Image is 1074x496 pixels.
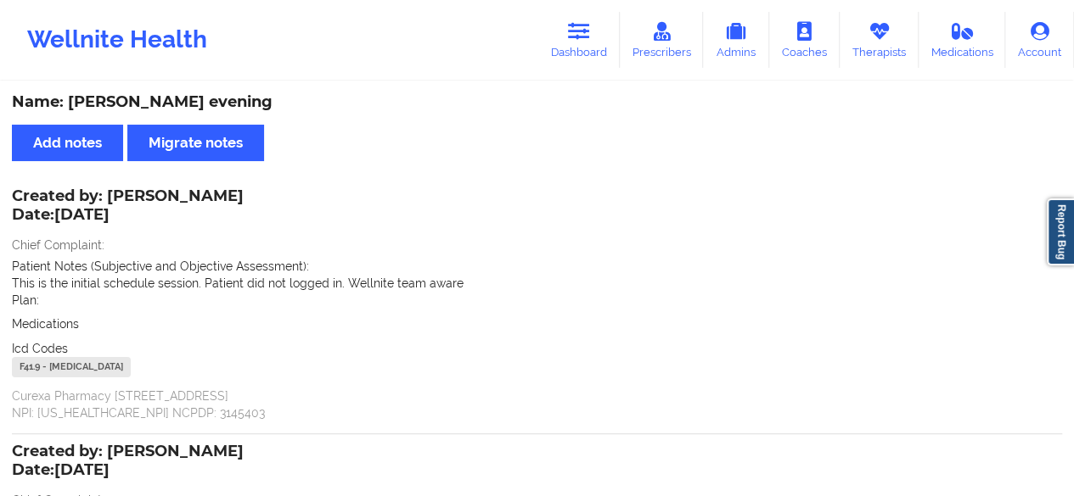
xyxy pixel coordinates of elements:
[769,12,840,68] a: Coaches
[12,460,244,482] p: Date: [DATE]
[840,12,919,68] a: Therapists
[12,387,1062,421] p: Curexa Pharmacy [STREET_ADDRESS] NPI: [US_HEALTHCARE_NPI] NCPDP: 3145403
[12,125,123,161] button: Add notes
[12,443,244,482] div: Created by: [PERSON_NAME]
[538,12,620,68] a: Dashboard
[12,187,244,226] div: Created by: [PERSON_NAME]
[12,92,1062,112] div: Name: [PERSON_NAME] evening
[620,12,704,68] a: Prescribers
[1047,198,1074,265] a: Report Bug
[12,259,309,273] span: Patient Notes (Subjective and Objective Assessment):
[703,12,769,68] a: Admins
[12,293,39,307] span: Plan:
[12,238,104,252] span: Chief Complaint:
[919,12,1006,68] a: Medications
[12,204,244,226] p: Date: [DATE]
[12,317,79,331] span: Medications
[127,125,264,161] button: Migrate notes
[12,357,131,377] div: F41.9 - [MEDICAL_DATA]
[1005,12,1074,68] a: Account
[12,275,1062,292] p: This is the initial schedule session. Patient did not logged in. Wellnite team aware
[12,342,68,355] span: Icd Codes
